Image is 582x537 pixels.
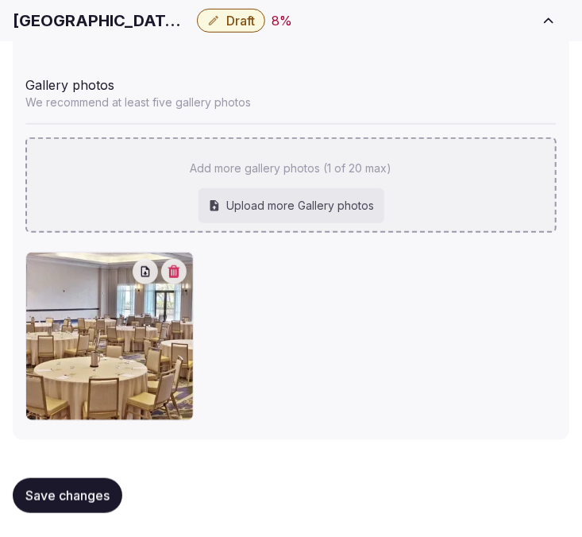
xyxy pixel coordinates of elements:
span: Save changes [25,488,110,504]
button: Save changes [13,478,122,513]
p: Add more gallery photos (1 of 20 max) [191,160,392,176]
span: Draft [226,13,255,29]
img: imgi_13_rm-meetings-header-66202800079d1.jpeg [26,253,193,419]
div: 8 % [272,11,292,30]
h1: [GEOGRAPHIC_DATA][US_STATE], [GEOGRAPHIC_DATA] [13,10,191,32]
button: Draft [197,9,265,33]
button: Toggle sidebar [528,3,569,38]
div: Gallery photos [25,69,557,95]
p: We recommend at least five gallery photos [25,95,557,110]
button: 8% [272,11,292,30]
div: Upload more Gallery photos [198,188,384,223]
